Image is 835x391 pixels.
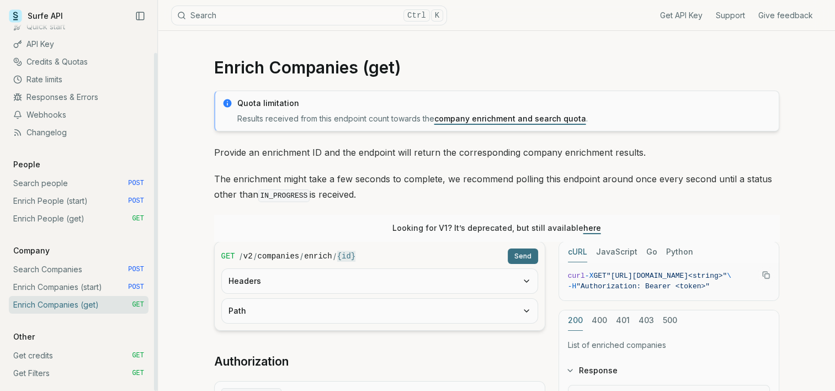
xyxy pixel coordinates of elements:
[403,9,430,22] kbd: Ctrl
[9,364,148,382] a: Get Filters GET
[132,351,144,360] span: GET
[304,251,332,262] code: enrich
[9,278,148,296] a: Enrich Companies (start) POST
[237,98,772,109] p: Quota limitation
[639,310,654,331] button: 403
[9,18,148,35] a: Quick start
[660,10,703,21] a: Get API Key
[254,251,257,262] span: /
[568,242,587,262] button: cURL
[243,251,253,262] code: v2
[716,10,745,21] a: Support
[666,242,693,262] button: Python
[132,369,144,378] span: GET
[171,6,447,25] button: SearchCtrlK
[9,35,148,53] a: API Key
[568,340,770,351] p: List of enriched companies
[9,88,148,106] a: Responses & Errors
[9,71,148,88] a: Rate limits
[592,310,607,331] button: 400
[434,114,586,123] a: company enrichment and search quota
[9,192,148,210] a: Enrich People (start) POST
[128,197,144,205] span: POST
[9,175,148,192] a: Search people POST
[663,310,677,331] button: 500
[646,242,657,262] button: Go
[583,223,601,233] a: here
[392,223,601,234] p: Looking for V1? It’s deprecated, but still available
[132,300,144,309] span: GET
[300,251,303,262] span: /
[607,272,727,280] span: "[URL][DOMAIN_NAME]<string>"
[568,310,583,331] button: 200
[576,282,710,290] span: "Authorization: Bearer <token>"
[258,251,300,262] code: companies
[9,159,45,170] p: People
[431,9,443,22] kbd: K
[568,272,585,280] span: curl
[9,347,148,364] a: Get credits GET
[337,251,356,262] code: {id}
[128,265,144,274] span: POST
[128,179,144,188] span: POST
[9,331,39,342] p: Other
[214,57,779,77] h1: Enrich Companies (get)
[222,269,538,293] button: Headers
[9,296,148,314] a: Enrich Companies (get) GET
[616,310,630,331] button: 401
[214,145,779,160] p: Provide an enrichment ID and the endpoint will return the corresponding company enrichment results.
[237,113,772,124] p: Results received from this endpoint count towards the .
[593,272,606,280] span: GET
[568,282,577,290] span: -H
[9,210,148,228] a: Enrich People (get) GET
[727,272,731,280] span: \
[221,251,235,262] span: GET
[585,272,594,280] span: -X
[333,251,336,262] span: /
[9,124,148,141] a: Changelog
[132,214,144,223] span: GET
[758,10,813,21] a: Give feedback
[9,8,63,24] a: Surfe API
[240,251,242,262] span: /
[9,53,148,71] a: Credits & Quotas
[9,106,148,124] a: Webhooks
[9,245,54,256] p: Company
[214,171,779,204] p: The enrichment might take a few seconds to complete, we recommend polling this endpoint around on...
[596,242,637,262] button: JavaScript
[9,261,148,278] a: Search Companies POST
[508,249,538,264] button: Send
[222,299,538,323] button: Path
[132,8,148,24] button: Collapse Sidebar
[559,356,779,385] button: Response
[214,354,289,369] a: Authorization
[128,283,144,292] span: POST
[258,189,310,202] code: IN_PROGRESS
[758,267,774,283] button: Copy Text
